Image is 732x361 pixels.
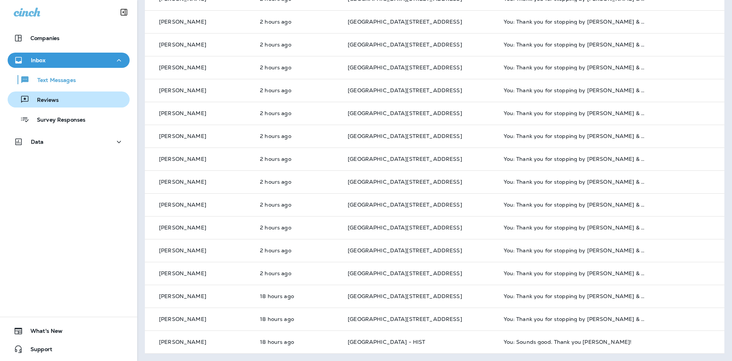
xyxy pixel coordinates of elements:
p: Aug 26, 2025 08:10 AM [260,225,335,231]
p: Aug 26, 2025 08:10 AM [260,270,335,276]
span: [GEOGRAPHIC_DATA][STREET_ADDRESS] [348,41,462,48]
div: You: Thank you for stopping by Jensen Tire & Auto - South 144th Street. Please take 30 seconds to... [504,316,647,322]
span: [GEOGRAPHIC_DATA][STREET_ADDRESS] [348,18,462,25]
p: [PERSON_NAME] [159,225,206,231]
div: You: Thank you for stopping by Jensen Tire & Auto - South 144th Street. Please take 30 seconds to... [504,270,647,276]
div: You: Thank you for stopping by Jensen Tire & Auto - South 144th Street. Please take 30 seconds to... [504,19,647,25]
div: You: Thank you for stopping by Jensen Tire & Auto - South 144th Street. Please take 30 seconds to... [504,42,647,48]
button: Inbox [8,53,130,68]
p: [PERSON_NAME] [159,202,206,208]
div: You: Thank you for stopping by Jensen Tire & Auto - South 144th Street. Please take 30 seconds to... [504,156,647,162]
div: You: Thank you for stopping by Jensen Tire & Auto - South 144th Street. Please take 30 seconds to... [504,247,647,254]
div: You: Thank you for stopping by Jensen Tire & Auto - South 144th Street. Please take 30 seconds to... [504,225,647,231]
p: Aug 25, 2025 04:48 PM [260,316,335,322]
div: You: Thank you for stopping by Jensen Tire & Auto - South 144th Street. Please take 30 seconds to... [504,202,647,208]
span: What's New [23,328,63,337]
p: Inbox [31,57,45,63]
p: [PERSON_NAME] [159,247,206,254]
div: You: Sounds good. Thank you Kaitlyn! [504,339,647,345]
button: Reviews [8,91,130,107]
div: You: Thank you for stopping by Jensen Tire & Auto - South 144th Street. Please take 30 seconds to... [504,110,647,116]
span: [GEOGRAPHIC_DATA][STREET_ADDRESS] [348,133,462,140]
span: [GEOGRAPHIC_DATA][STREET_ADDRESS] [348,293,462,300]
p: Aug 26, 2025 08:10 AM [260,42,335,48]
button: What's New [8,323,130,339]
span: [GEOGRAPHIC_DATA][STREET_ADDRESS] [348,316,462,322]
button: Data [8,134,130,149]
span: [GEOGRAPHIC_DATA] - HIST [348,339,425,345]
p: Aug 26, 2025 08:10 AM [260,247,335,254]
p: Aug 26, 2025 08:10 AM [260,64,335,71]
div: You: Thank you for stopping by Jensen Tire & Auto - South 144th Street. Please take 30 seconds to... [504,293,647,299]
p: Aug 25, 2025 04:48 PM [260,293,335,299]
p: Aug 26, 2025 08:10 AM [260,19,335,25]
span: [GEOGRAPHIC_DATA][STREET_ADDRESS] [348,87,462,94]
span: [GEOGRAPHIC_DATA][STREET_ADDRESS] [348,110,462,117]
p: [PERSON_NAME] [159,133,206,139]
p: [PERSON_NAME] [159,156,206,162]
p: Data [31,139,44,145]
p: [PERSON_NAME] [159,110,206,116]
span: [GEOGRAPHIC_DATA][STREET_ADDRESS] [348,178,462,185]
p: Companies [30,35,59,41]
div: You: Thank you for stopping by Jensen Tire & Auto - South 144th Street. Please take 30 seconds to... [504,133,647,139]
p: Text Messages [30,77,76,84]
p: [PERSON_NAME] [159,293,206,299]
div: You: Thank you for stopping by Jensen Tire & Auto - South 144th Street. Please take 30 seconds to... [504,64,647,71]
span: [GEOGRAPHIC_DATA][STREET_ADDRESS] [348,201,462,208]
p: Aug 26, 2025 08:10 AM [260,133,335,139]
span: [GEOGRAPHIC_DATA][STREET_ADDRESS] [348,270,462,277]
p: Reviews [29,97,59,104]
p: [PERSON_NAME] [159,270,206,276]
p: Aug 26, 2025 08:10 AM [260,202,335,208]
p: Aug 26, 2025 08:10 AM [260,179,335,185]
span: [GEOGRAPHIC_DATA][STREET_ADDRESS] [348,224,462,231]
p: [PERSON_NAME] [159,19,206,25]
span: Support [23,346,52,355]
button: Collapse Sidebar [113,5,135,20]
p: [PERSON_NAME] [159,87,206,93]
span: [GEOGRAPHIC_DATA][STREET_ADDRESS] [348,64,462,71]
p: [PERSON_NAME] [159,339,206,345]
p: Aug 25, 2025 04:28 PM [260,339,335,345]
p: Aug 26, 2025 08:10 AM [260,110,335,116]
span: [GEOGRAPHIC_DATA][STREET_ADDRESS] [348,156,462,162]
p: Aug 26, 2025 08:10 AM [260,156,335,162]
p: [PERSON_NAME] [159,179,206,185]
p: [PERSON_NAME] [159,42,206,48]
button: Support [8,342,130,357]
p: [PERSON_NAME] [159,64,206,71]
p: Aug 26, 2025 08:10 AM [260,87,335,93]
p: Survey Responses [29,117,85,124]
button: Text Messages [8,72,130,88]
p: [PERSON_NAME] [159,316,206,322]
span: [GEOGRAPHIC_DATA][STREET_ADDRESS] [348,247,462,254]
button: Survey Responses [8,111,130,127]
div: You: Thank you for stopping by Jensen Tire & Auto - South 144th Street. Please take 30 seconds to... [504,179,647,185]
button: Companies [8,30,130,46]
div: You: Thank you for stopping by Jensen Tire & Auto - South 144th Street. Please take 30 seconds to... [504,87,647,93]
